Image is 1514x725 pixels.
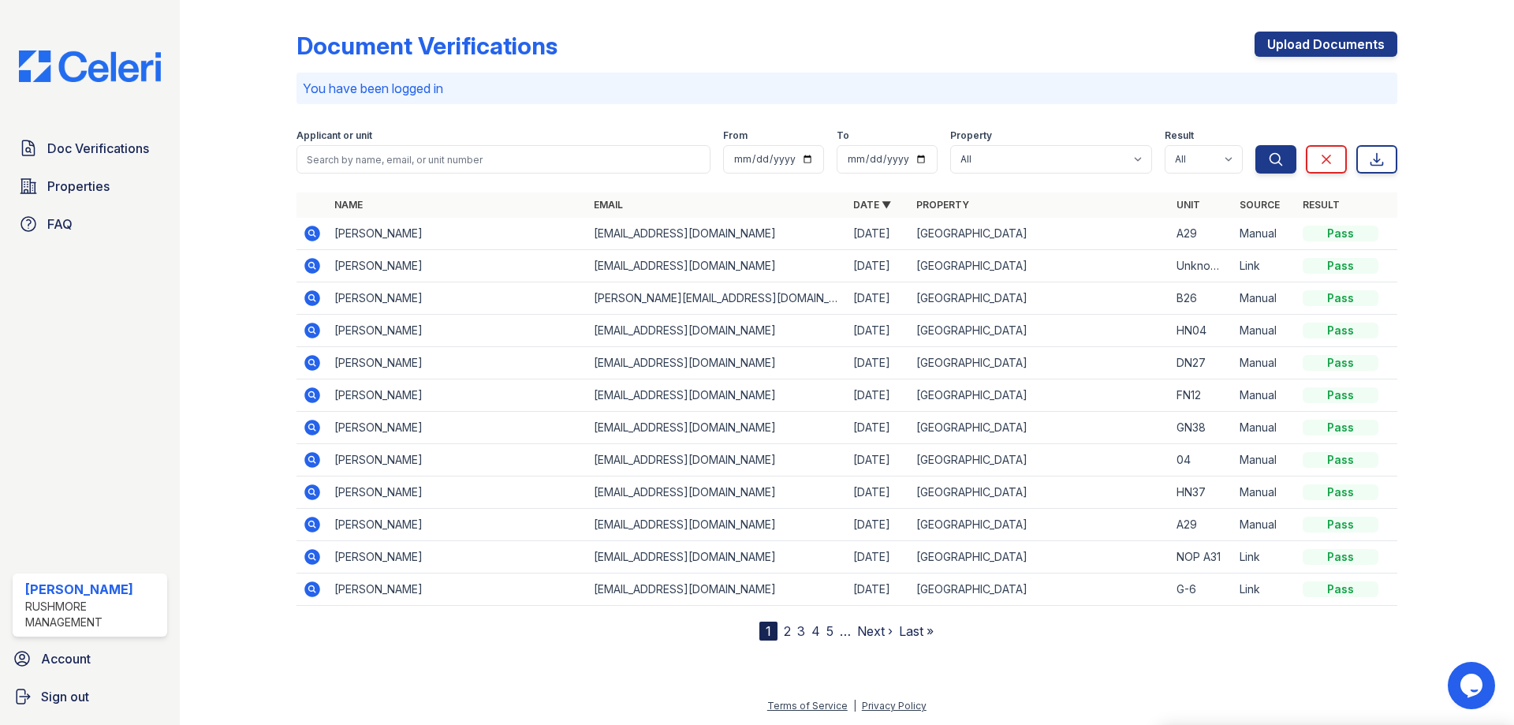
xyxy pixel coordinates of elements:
[847,476,910,509] td: [DATE]
[853,700,856,712] div: |
[847,315,910,347] td: [DATE]
[1170,444,1233,476] td: 04
[1303,420,1378,435] div: Pass
[587,412,847,444] td: [EMAIL_ADDRESS][DOMAIN_NAME]
[910,282,1169,315] td: [GEOGRAPHIC_DATA]
[759,622,778,641] div: 1
[840,622,851,641] span: …
[328,412,587,444] td: [PERSON_NAME]
[6,643,173,675] a: Account
[1303,323,1378,338] div: Pass
[47,177,110,196] span: Properties
[1170,476,1233,509] td: HN37
[847,282,910,315] td: [DATE]
[587,574,847,606] td: [EMAIL_ADDRESS][DOMAIN_NAME]
[847,541,910,574] td: [DATE]
[47,139,149,158] span: Doc Verifications
[847,250,910,282] td: [DATE]
[587,476,847,509] td: [EMAIL_ADDRESS][DOMAIN_NAME]
[910,379,1169,412] td: [GEOGRAPHIC_DATA]
[862,700,927,712] a: Privacy Policy
[910,250,1169,282] td: [GEOGRAPHIC_DATA]
[1448,662,1498,709] iframe: chat widget
[328,347,587,379] td: [PERSON_NAME]
[1303,484,1378,500] div: Pass
[910,412,1169,444] td: [GEOGRAPHIC_DATA]
[296,129,372,142] label: Applicant or unit
[1233,574,1296,606] td: Link
[811,623,820,639] a: 4
[910,574,1169,606] td: [GEOGRAPHIC_DATA]
[1303,258,1378,274] div: Pass
[587,250,847,282] td: [EMAIL_ADDRESS][DOMAIN_NAME]
[1233,476,1296,509] td: Manual
[847,574,910,606] td: [DATE]
[910,347,1169,379] td: [GEOGRAPHIC_DATA]
[1233,444,1296,476] td: Manual
[1233,412,1296,444] td: Manual
[13,133,167,164] a: Doc Verifications
[587,509,847,541] td: [EMAIL_ADDRESS][DOMAIN_NAME]
[1170,574,1233,606] td: G-6
[1303,290,1378,306] div: Pass
[296,145,710,174] input: Search by name, email, or unit number
[328,250,587,282] td: [PERSON_NAME]
[837,129,849,142] label: To
[910,315,1169,347] td: [GEOGRAPHIC_DATA]
[25,580,161,599] div: [PERSON_NAME]
[1170,347,1233,379] td: DN27
[296,32,557,60] div: Document Verifications
[13,170,167,202] a: Properties
[25,599,161,630] div: Rushmore Management
[910,476,1169,509] td: [GEOGRAPHIC_DATA]
[1170,218,1233,250] td: A29
[847,509,910,541] td: [DATE]
[1303,549,1378,565] div: Pass
[1170,509,1233,541] td: A29
[1170,379,1233,412] td: FN12
[587,315,847,347] td: [EMAIL_ADDRESS][DOMAIN_NAME]
[328,282,587,315] td: [PERSON_NAME]
[1303,452,1378,468] div: Pass
[587,282,847,315] td: [PERSON_NAME][EMAIL_ADDRESS][DOMAIN_NAME]
[328,509,587,541] td: [PERSON_NAME]
[853,199,891,211] a: Date ▼
[847,379,910,412] td: [DATE]
[847,218,910,250] td: [DATE]
[6,681,173,712] button: Sign out
[899,623,934,639] a: Last »
[1165,129,1194,142] label: Result
[328,218,587,250] td: [PERSON_NAME]
[1303,199,1340,211] a: Result
[950,129,992,142] label: Property
[328,315,587,347] td: [PERSON_NAME]
[1255,32,1397,57] a: Upload Documents
[328,444,587,476] td: [PERSON_NAME]
[1303,226,1378,241] div: Pass
[1233,509,1296,541] td: Manual
[797,623,805,639] a: 3
[328,574,587,606] td: [PERSON_NAME]
[594,199,623,211] a: Email
[587,218,847,250] td: [EMAIL_ADDRESS][DOMAIN_NAME]
[847,444,910,476] td: [DATE]
[1233,541,1296,574] td: Link
[328,476,587,509] td: [PERSON_NAME]
[587,541,847,574] td: [EMAIL_ADDRESS][DOMAIN_NAME]
[826,623,833,639] a: 5
[1240,199,1280,211] a: Source
[784,623,791,639] a: 2
[767,700,848,712] a: Terms of Service
[41,649,91,668] span: Account
[1303,517,1378,533] div: Pass
[13,208,167,240] a: FAQ
[1233,250,1296,282] td: Link
[1170,250,1233,282] td: Unknown I have 2 bank accounts which why I have two bank statements a month
[47,215,73,234] span: FAQ
[1170,412,1233,444] td: GN38
[910,541,1169,574] td: [GEOGRAPHIC_DATA]
[910,218,1169,250] td: [GEOGRAPHIC_DATA]
[1170,315,1233,347] td: HN04
[1303,355,1378,371] div: Pass
[1233,282,1296,315] td: Manual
